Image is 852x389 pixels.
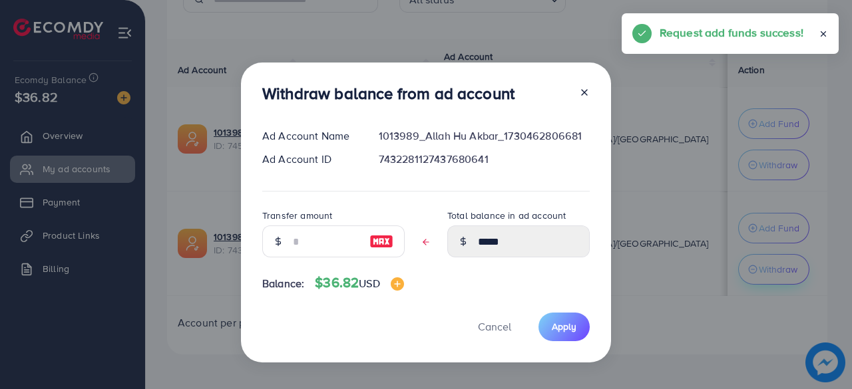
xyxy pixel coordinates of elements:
[660,24,803,41] h5: Request add funds success!
[252,128,368,144] div: Ad Account Name
[478,319,511,334] span: Cancel
[262,276,304,291] span: Balance:
[368,152,600,167] div: 7432281127437680641
[461,313,528,341] button: Cancel
[252,152,368,167] div: Ad Account ID
[315,275,403,291] h4: $36.82
[552,320,576,333] span: Apply
[447,209,566,222] label: Total balance in ad account
[368,128,600,144] div: 1013989_Allah Hu Akbar_1730462806681
[369,233,393,249] img: image
[262,209,332,222] label: Transfer amount
[262,84,515,103] h3: Withdraw balance from ad account
[359,276,379,291] span: USD
[538,313,590,341] button: Apply
[391,277,404,291] img: image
